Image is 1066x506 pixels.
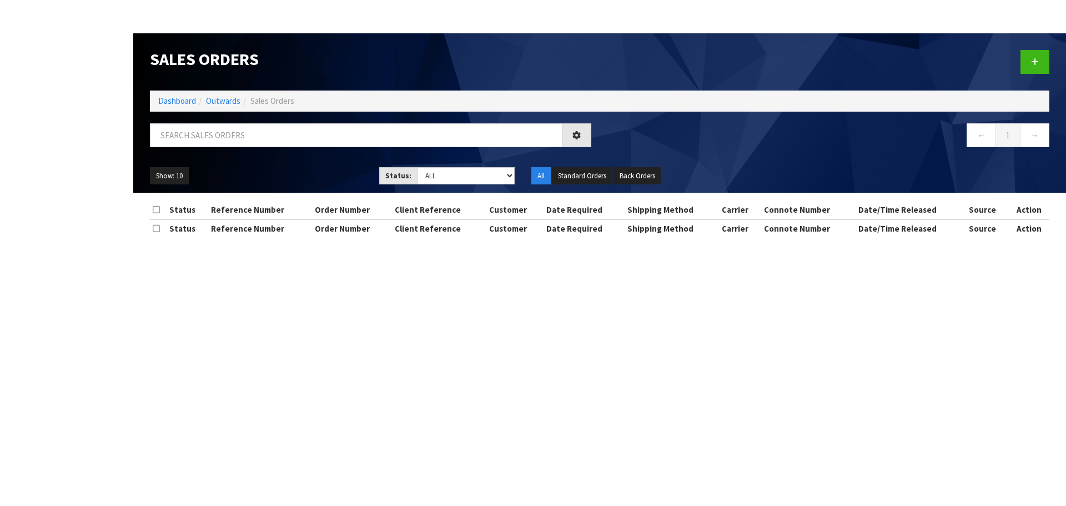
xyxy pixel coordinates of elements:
[608,123,1049,151] nav: Page navigation
[614,167,661,185] button: Back Orders
[150,167,189,185] button: Show: 10
[1009,219,1049,237] th: Action
[208,201,312,219] th: Reference Number
[995,123,1020,147] a: 1
[486,219,544,237] th: Customer
[150,123,562,147] input: Search sales orders
[385,171,411,181] strong: Status:
[544,201,625,219] th: Date Required
[856,219,966,237] th: Date/Time Released
[312,201,392,219] th: Order Number
[158,96,196,106] a: Dashboard
[206,96,240,106] a: Outwards
[312,219,392,237] th: Order Number
[967,123,996,147] a: ←
[167,219,208,237] th: Status
[167,201,208,219] th: Status
[761,219,856,237] th: Connote Number
[392,201,486,219] th: Client Reference
[544,219,625,237] th: Date Required
[250,96,294,106] span: Sales Orders
[208,219,312,237] th: Reference Number
[761,201,856,219] th: Connote Number
[625,201,719,219] th: Shipping Method
[625,219,719,237] th: Shipping Method
[531,167,551,185] button: All
[1009,201,1049,219] th: Action
[966,219,1009,237] th: Source
[150,50,591,68] h1: Sales Orders
[486,201,544,219] th: Customer
[719,219,761,237] th: Carrier
[552,167,612,185] button: Standard Orders
[1020,123,1049,147] a: →
[719,201,761,219] th: Carrier
[392,219,486,237] th: Client Reference
[966,201,1009,219] th: Source
[856,201,966,219] th: Date/Time Released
